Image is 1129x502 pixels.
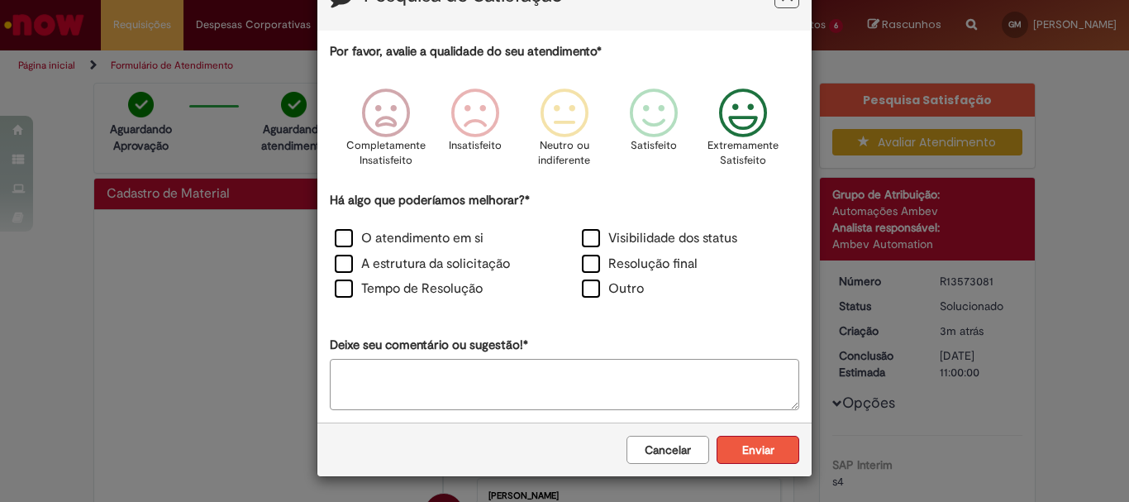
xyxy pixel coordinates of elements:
label: Tempo de Resolução [335,280,483,299]
div: Extremamente Satisfeito [701,76,785,189]
p: Extremamente Satisfeito [707,138,779,169]
label: Deixe seu comentário ou sugestão!* [330,337,528,354]
label: Resolução final [582,255,698,274]
div: Completamente Insatisfeito [343,76,427,189]
label: O atendimento em si [335,229,484,248]
div: Insatisfeito [433,76,517,189]
label: Por favor, avalie a qualidade do seu atendimento* [330,43,602,60]
div: Há algo que poderíamos melhorar?* [330,192,799,304]
label: Outro [582,280,644,299]
p: Completamente Insatisfeito [346,138,426,169]
button: Cancelar [626,436,709,464]
div: Satisfeito [612,76,696,189]
button: Enviar [717,436,799,464]
p: Insatisfeito [449,138,502,154]
label: Visibilidade dos status [582,229,737,248]
div: Neutro ou indiferente [522,76,607,189]
p: Satisfeito [631,138,677,154]
label: A estrutura da solicitação [335,255,510,274]
p: Neutro ou indiferente [535,138,594,169]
